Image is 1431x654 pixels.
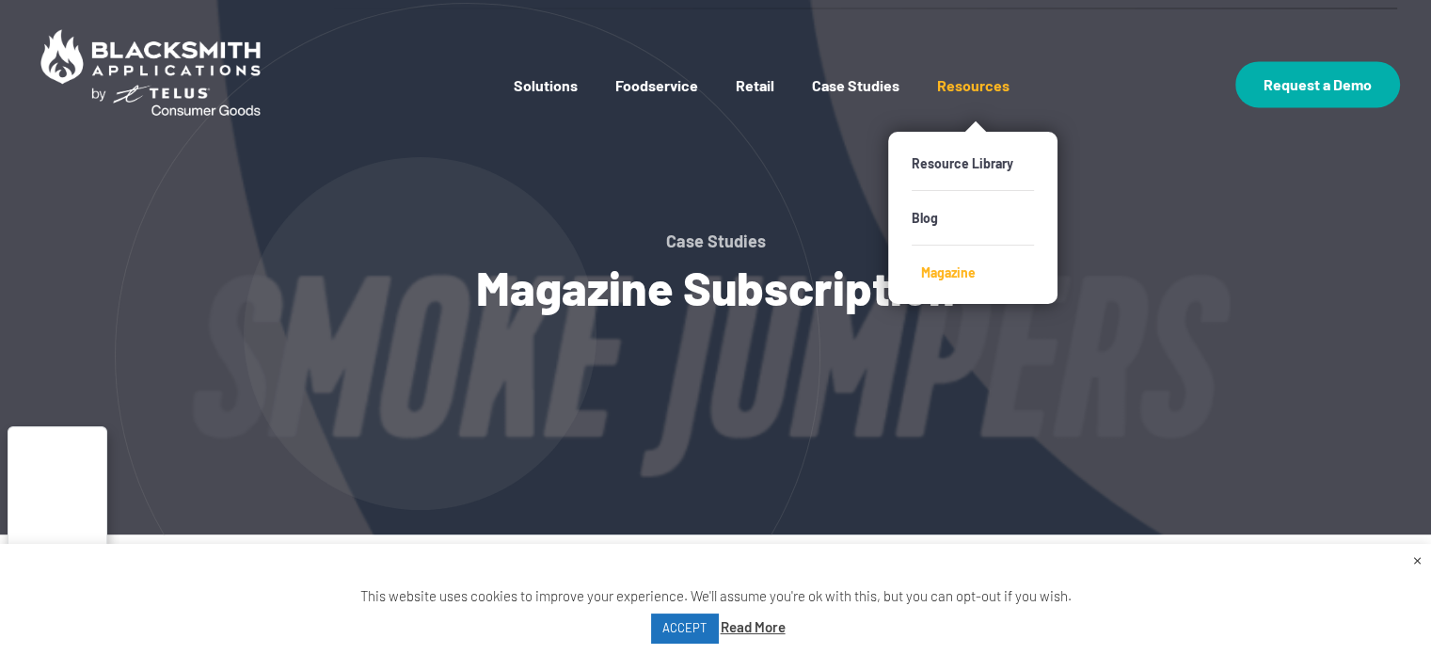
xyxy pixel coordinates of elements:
a: Resource Library [912,136,1034,190]
a: Blog [912,191,1034,245]
a: Case Studies [665,231,765,251]
a: Retail [736,76,774,132]
a: ACCEPT [651,614,718,643]
a: Foodservice [615,76,698,132]
a: Request a Demo [1235,61,1400,107]
a: Close the cookie bar [1413,549,1422,569]
a: Magazine [921,246,1043,299]
span: This website uses cookies to improve your experience. We'll assume you're ok with this, but you c... [360,587,1072,635]
a: Solutions [514,76,578,132]
a: Read More [721,614,786,640]
a: Case Studies [812,76,899,132]
img: Blacksmith Applications by TELUS Consumer Goods [31,20,270,125]
h1: Magazine Subscription [319,256,1112,318]
a: Resources [937,76,1010,132]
